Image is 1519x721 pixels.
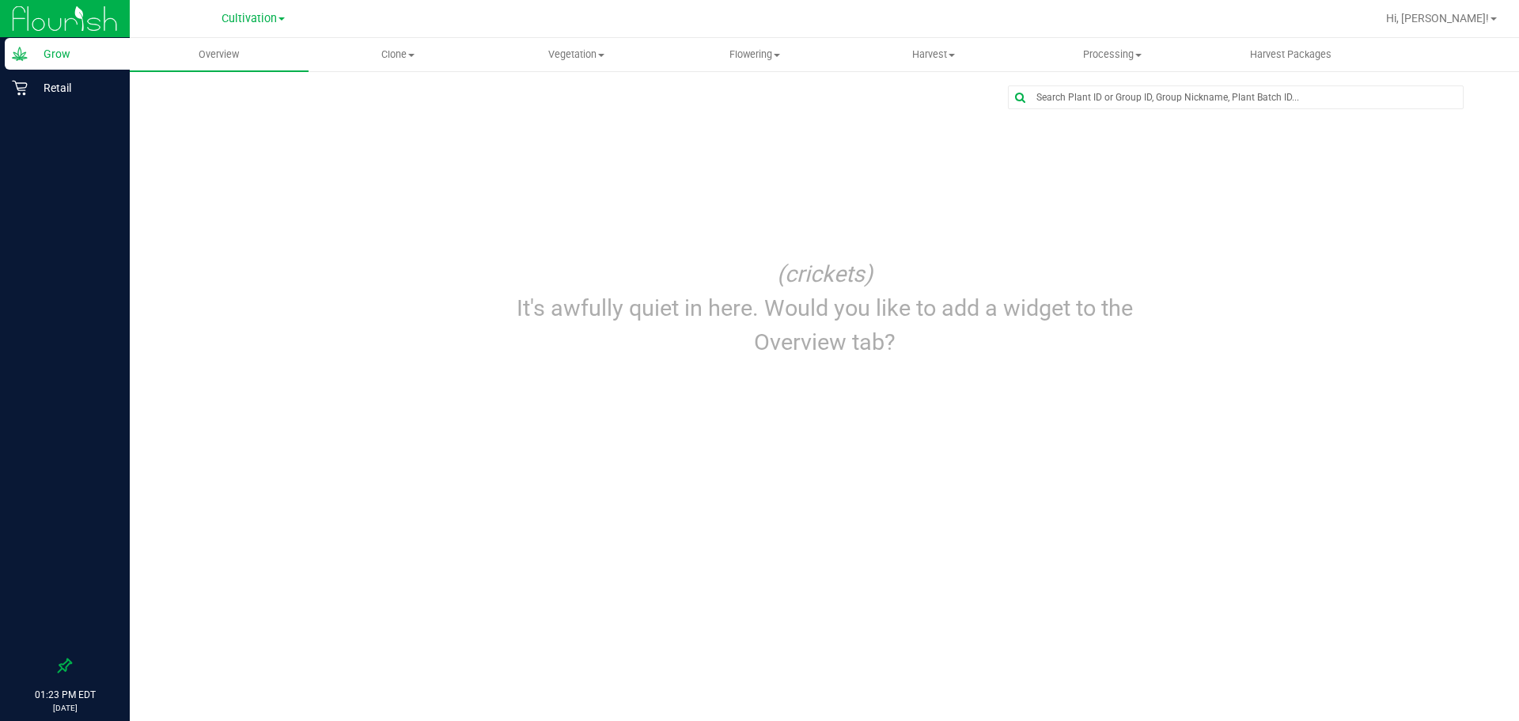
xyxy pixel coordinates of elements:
a: Processing [1023,38,1202,71]
p: It's awfully quiet in here. Would you like to add a widget to the Overview tab? [501,291,1149,359]
a: Overview [130,38,309,71]
inline-svg: Retail [12,80,28,96]
p: 01:23 PM EDT [7,688,123,702]
p: Retail [28,78,123,97]
span: Overview [177,47,260,62]
span: Hi, [PERSON_NAME]! [1386,12,1489,25]
a: Flowering [665,38,844,71]
a: Clone [309,38,487,71]
span: Clone [309,47,487,62]
span: Processing [1024,47,1201,62]
span: Cultivation [222,12,277,25]
span: Flowering [666,47,843,62]
span: Harvest Packages [1229,47,1353,62]
span: Harvest [845,47,1022,62]
inline-svg: Grow [12,46,28,62]
a: Harvest Packages [1202,38,1381,71]
a: Vegetation [487,38,666,71]
p: Grow [28,44,123,63]
i: (crickets) [777,260,873,287]
label: Pin the sidebar to full width on large screens [57,658,73,674]
p: [DATE] [7,702,123,714]
input: Search Plant ID or Group ID, Group Nickname, Plant Batch ID... [1009,86,1463,108]
span: Vegetation [488,47,665,62]
a: Harvest [844,38,1023,71]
